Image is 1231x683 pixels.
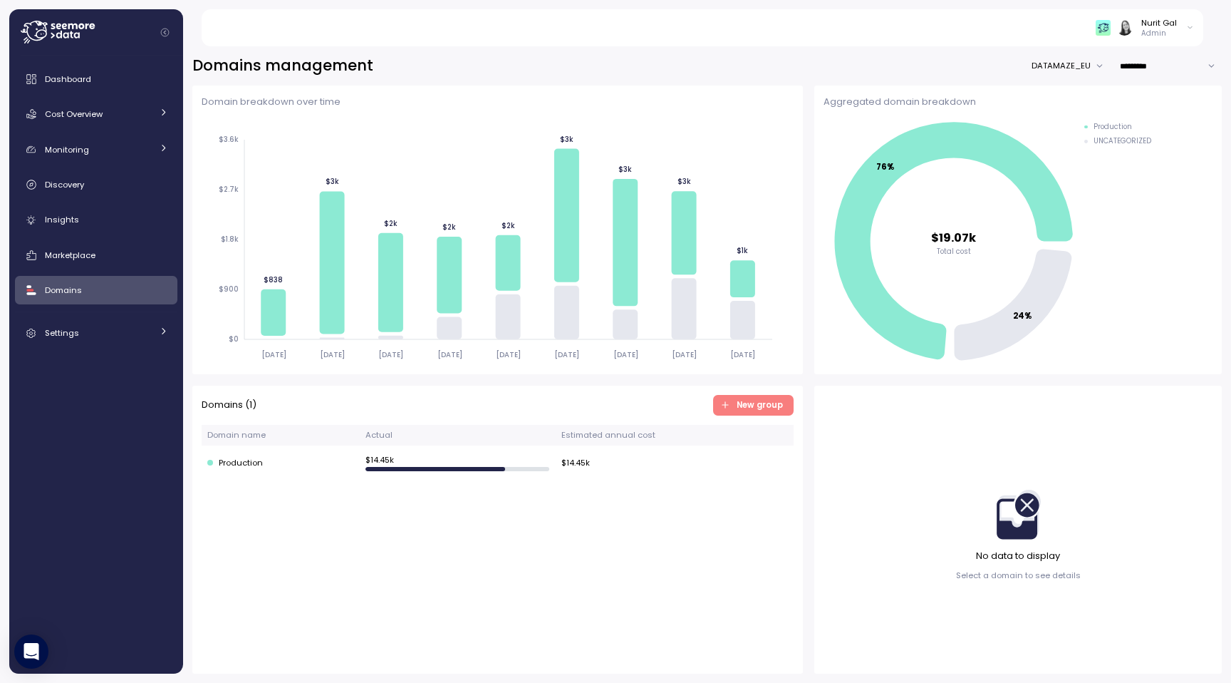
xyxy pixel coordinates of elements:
[15,135,177,164] a: Monitoring
[976,549,1060,563] p: No data to display
[1141,17,1177,29] div: Nurit Gal
[45,284,82,296] span: Domains
[219,135,239,145] tspan: $3.6k
[618,165,632,174] tspan: $3k
[737,247,748,256] tspan: $1k
[713,395,794,416] button: New group
[737,396,783,415] span: New group
[202,425,360,446] th: Domain name
[560,135,573,144] tspan: $3k
[15,241,177,269] a: Marketplace
[320,350,345,359] tspan: [DATE]
[15,170,177,199] a: Discovery
[932,229,977,245] tspan: $19.07k
[202,398,256,412] p: Domains ( 1 )
[359,425,555,446] th: Actual
[45,214,79,225] span: Insights
[359,446,555,481] td: $ 14.45k
[824,95,1212,109] p: Aggregated domain breakdown
[384,219,398,228] tspan: $2k
[45,144,89,155] span: Monitoring
[15,100,177,128] a: Cost Overview
[378,350,403,359] tspan: [DATE]
[45,327,79,339] span: Settings
[1032,56,1111,76] button: DATAMAZE_EU
[442,222,456,232] tspan: $2k
[496,350,521,359] tspan: [DATE]
[45,250,95,261] span: Marketplace
[45,108,103,120] span: Cost Overview
[937,247,971,257] tspan: Total cost
[202,95,794,109] p: Domain breakdown over time
[437,350,462,359] tspan: [DATE]
[613,350,638,359] tspan: [DATE]
[672,350,697,359] tspan: [DATE]
[1094,122,1132,132] div: Production
[45,73,91,85] span: Dashboard
[561,455,788,471] div: $ 14.45k
[261,350,286,359] tspan: [DATE]
[1117,20,1132,35] img: ACg8ocIVugc3DtI--ID6pffOeA5XcvoqExjdOmyrlhjOptQpqjom7zQ=s96-c
[325,178,338,187] tspan: $3k
[956,570,1081,581] p: Select a domain to see details
[45,179,84,190] span: Discovery
[677,178,690,187] tspan: $3k
[221,235,239,245] tspan: $1.8k
[207,457,353,470] div: Production
[192,56,373,76] h2: Domains management
[15,276,177,304] a: Domains
[229,335,239,344] tspan: $0
[264,275,283,284] tspan: $838
[554,350,579,359] tspan: [DATE]
[1094,136,1151,146] div: UNCATEGORIZED
[14,635,48,669] div: Open Intercom Messenger
[15,65,177,93] a: Dashboard
[219,185,239,195] tspan: $2.7k
[156,27,174,38] button: Collapse navigation
[219,285,239,294] tspan: $900
[15,206,177,235] a: Insights
[501,221,514,230] tspan: $2k
[15,319,177,347] a: Settings
[730,350,755,359] tspan: [DATE]
[1096,20,1111,35] img: 65f98ecb31a39d60f1f315eb.PNG
[556,425,794,446] th: Estimated annual cost
[1141,29,1177,38] p: Admin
